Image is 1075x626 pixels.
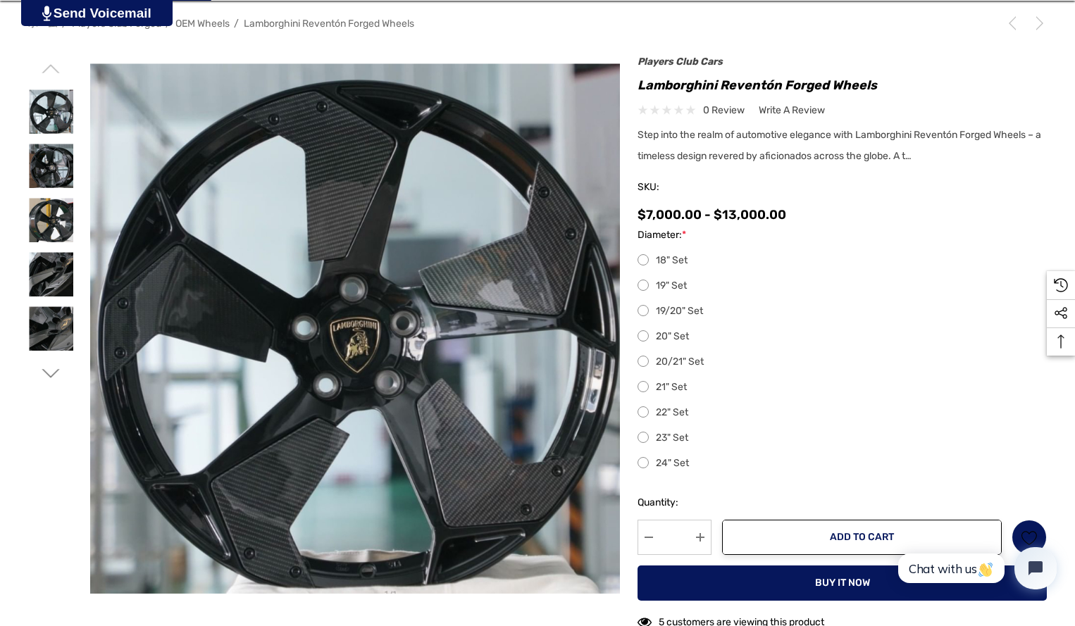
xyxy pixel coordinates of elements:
[1012,520,1047,555] a: Wish List
[638,404,1047,421] label: 22" Set
[883,535,1069,601] iframe: Tidio Chat
[638,207,786,223] span: $7,000.00 - $13,000.00
[42,60,60,77] svg: Go to slide 3 of 3
[29,306,73,351] img: Lamborghini Reventón Forged Wheels
[638,430,1047,446] label: 23" Set
[175,18,230,30] a: OEM Wheels
[638,353,1047,370] label: 20/21" Set
[638,74,1047,96] h1: Lamborghini Reventón Forged Wheels
[703,101,745,119] span: 0 review
[1005,16,1025,30] a: Previous
[638,277,1047,294] label: 19" Set
[722,520,1002,555] button: Add to Cart
[638,303,1047,320] label: 19/20" Set
[638,565,1047,601] button: Buy it now
[29,252,73,296] img: Lamborghini Reventón Forged Wheels
[42,365,60,382] svg: Go to slide 2 of 3
[638,494,712,511] label: Quantity:
[244,18,414,30] a: Lamborghini Reventón Forged Wheels
[638,56,723,68] a: Players Club Cars
[28,11,1047,36] nav: Breadcrumb
[1054,306,1068,320] svg: Social Media
[1054,278,1068,292] svg: Recently Viewed
[1021,530,1038,546] svg: Wish List
[638,227,1047,244] label: Diameter:
[638,455,1047,472] label: 24" Set
[1047,334,1075,349] svg: Top
[638,129,1041,162] span: Step into the realm of automotive elegance with Lamborghini Reventón Forged Wheels – a timeless d...
[638,177,708,197] span: SKU:
[29,198,73,242] img: Lamborghini Monoblock Wheels
[638,252,1047,269] label: 18" Set
[759,101,825,119] a: Write a Review
[29,144,73,188] img: Lamborghini Reventón Forged Wheels
[1027,16,1047,30] a: Next
[29,89,73,134] img: Lamborghini Reventón Forged Wheels
[759,104,825,117] span: Write a Review
[638,379,1047,396] label: 21" Set
[638,328,1047,345] label: 20" Set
